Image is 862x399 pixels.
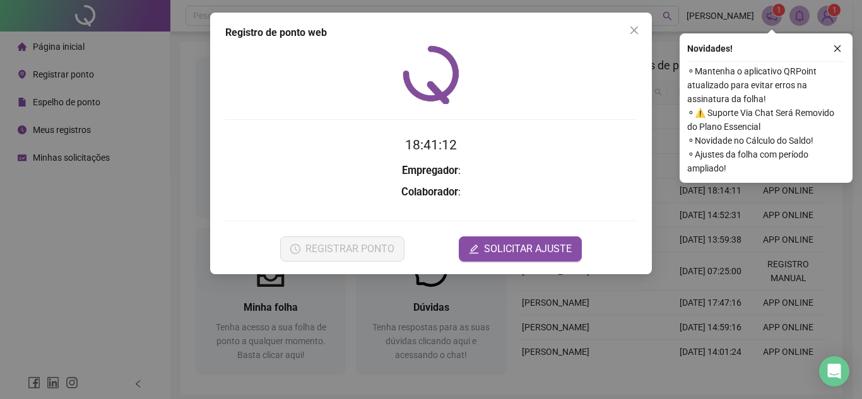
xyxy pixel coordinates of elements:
span: Novidades ! [687,42,733,55]
span: edit [469,244,479,254]
span: close [629,25,639,35]
span: ⚬ Mantenha o aplicativo QRPoint atualizado para evitar erros na assinatura da folha! [687,64,845,106]
span: ⚬ Ajustes da folha com período ampliado! [687,147,845,175]
div: Registro de ponto web [225,25,637,40]
button: Close [624,20,644,40]
strong: Colaborador [401,186,458,198]
button: editSOLICITAR AJUSTE [459,236,582,262]
time: 18:41:12 [405,137,457,153]
h3: : [225,184,637,200]
div: Open Intercom Messenger [819,356,849,386]
span: SOLICITAR AJUSTE [484,241,572,257]
span: close [833,44,842,53]
span: ⚬ Novidade no Cálculo do Saldo! [687,134,845,147]
h3: : [225,163,637,179]
img: QRPoint [403,45,459,104]
span: ⚬ ⚠️ Suporte Via Chat Será Removido do Plano Essencial [687,106,845,134]
strong: Empregador [402,165,458,176]
button: REGISTRAR PONTO [280,236,404,262]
